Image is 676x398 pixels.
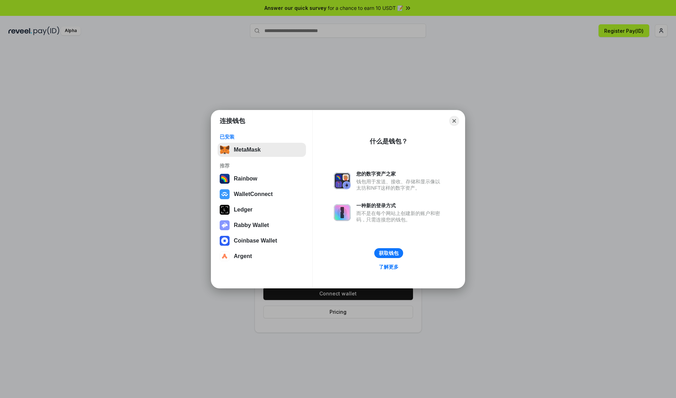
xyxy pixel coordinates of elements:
[234,191,273,197] div: WalletConnect
[220,134,304,140] div: 已安装
[356,202,444,209] div: 一种新的登录方式
[218,218,306,232] button: Rabby Wallet
[220,236,230,246] img: svg+xml,%3Csvg%20width%3D%2228%22%20height%3D%2228%22%20viewBox%3D%220%200%2028%2028%22%20fill%3D...
[356,210,444,223] div: 而不是在每个网站上创建新的账户和密码，只需连接您的钱包。
[218,249,306,263] button: Argent
[218,143,306,157] button: MetaMask
[334,204,351,221] img: svg+xml,%3Csvg%20xmlns%3D%22http%3A%2F%2Fwww.w3.org%2F2000%2Fsvg%22%20fill%3D%22none%22%20viewBox...
[375,262,403,271] a: 了解更多
[220,117,245,125] h1: 连接钱包
[234,176,257,182] div: Rainbow
[334,172,351,189] img: svg+xml,%3Csvg%20xmlns%3D%22http%3A%2F%2Fwww.w3.org%2F2000%2Fsvg%22%20fill%3D%22none%22%20viewBox...
[220,205,230,215] img: svg+xml,%3Csvg%20xmlns%3D%22http%3A%2F%2Fwww.w3.org%2F2000%2Fsvg%22%20width%3D%2228%22%20height%3...
[449,116,459,126] button: Close
[379,264,399,270] div: 了解更多
[234,238,277,244] div: Coinbase Wallet
[218,172,306,186] button: Rainbow
[370,137,408,146] div: 什么是钱包？
[234,207,252,213] div: Ledger
[220,220,230,230] img: svg+xml,%3Csvg%20xmlns%3D%22http%3A%2F%2Fwww.w3.org%2F2000%2Fsvg%22%20fill%3D%22none%22%20viewBox...
[218,234,306,248] button: Coinbase Wallet
[220,145,230,155] img: svg+xml,%3Csvg%20fill%3D%22none%22%20height%3D%2233%22%20viewBox%3D%220%200%2035%2033%22%20width%...
[220,251,230,261] img: svg+xml,%3Csvg%20width%3D%2228%22%20height%3D%2228%22%20viewBox%3D%220%200%2028%2028%22%20fill%3D...
[218,187,306,201] button: WalletConnect
[379,250,399,256] div: 获取钱包
[234,253,252,259] div: Argent
[356,178,444,191] div: 钱包用于发送、接收、存储和显示像以太坊和NFT这样的数字资产。
[218,203,306,217] button: Ledger
[234,222,269,228] div: Rabby Wallet
[234,147,261,153] div: MetaMask
[220,174,230,184] img: svg+xml,%3Csvg%20width%3D%22120%22%20height%3D%22120%22%20viewBox%3D%220%200%20120%20120%22%20fil...
[356,171,444,177] div: 您的数字资产之家
[374,248,403,258] button: 获取钱包
[220,189,230,199] img: svg+xml,%3Csvg%20width%3D%2228%22%20height%3D%2228%22%20viewBox%3D%220%200%2028%2028%22%20fill%3D...
[220,163,304,169] div: 推荐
